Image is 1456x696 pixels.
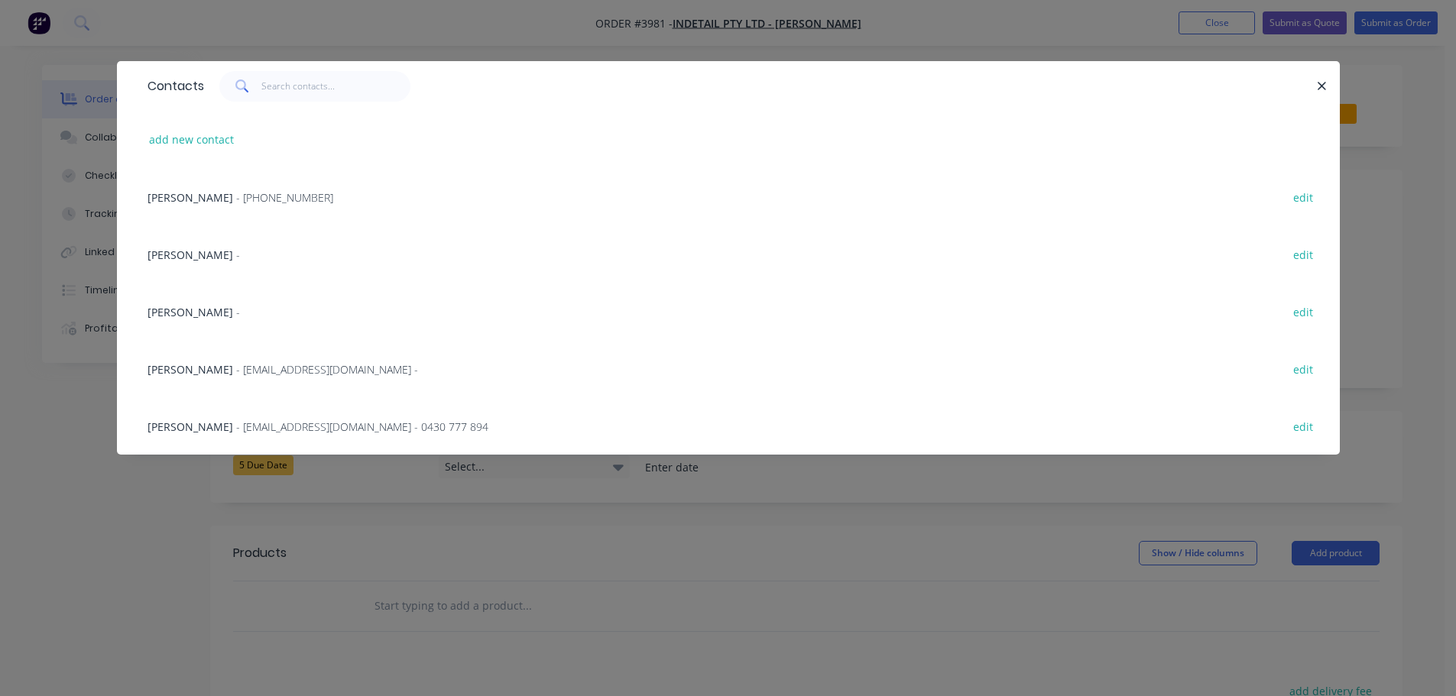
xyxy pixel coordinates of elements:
[236,248,240,262] span: -
[236,190,333,205] span: - [PHONE_NUMBER]
[148,419,233,434] span: [PERSON_NAME]
[140,62,204,111] div: Contacts
[236,305,240,319] span: -
[1286,358,1321,379] button: edit
[1286,244,1321,264] button: edit
[148,362,233,377] span: [PERSON_NAME]
[148,248,233,262] span: [PERSON_NAME]
[141,129,242,150] button: add new contact
[236,362,418,377] span: - [EMAIL_ADDRESS][DOMAIN_NAME] -
[236,419,488,434] span: - [EMAIL_ADDRESS][DOMAIN_NAME] - 0430 777 894
[1286,301,1321,322] button: edit
[261,71,410,102] input: Search contacts...
[1286,416,1321,436] button: edit
[148,190,233,205] span: [PERSON_NAME]
[148,305,233,319] span: [PERSON_NAME]
[1286,186,1321,207] button: edit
